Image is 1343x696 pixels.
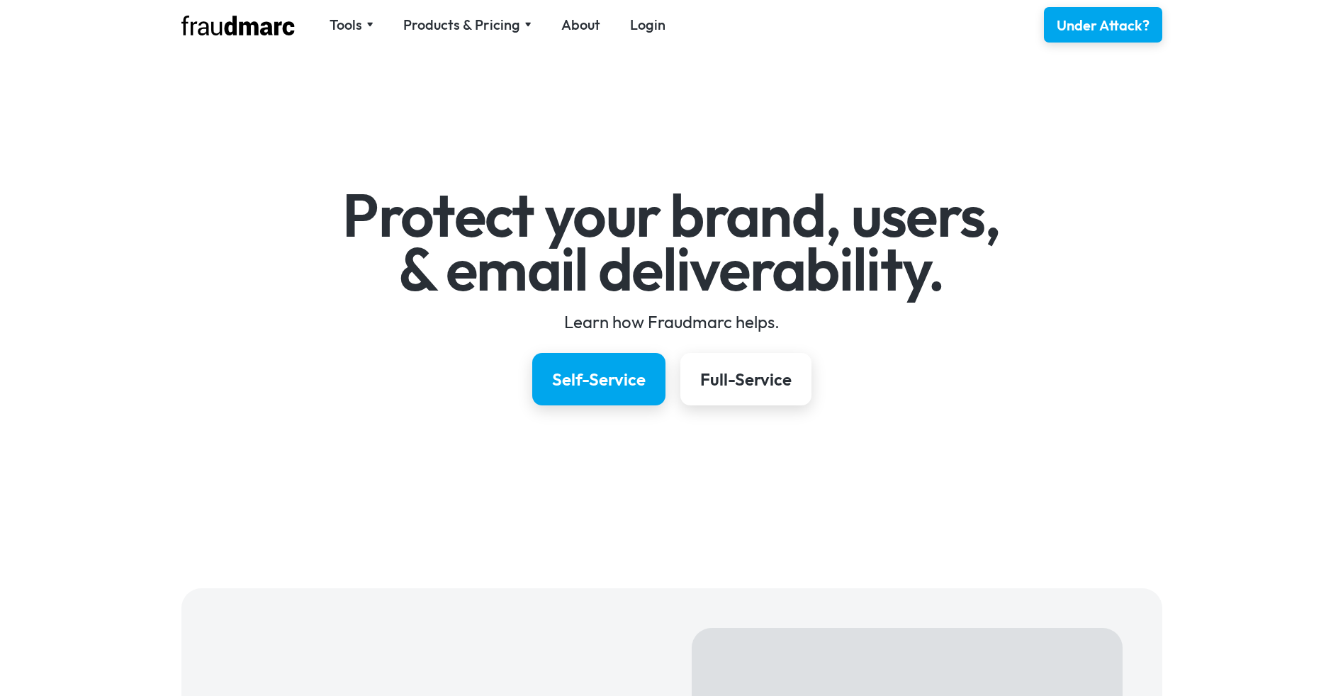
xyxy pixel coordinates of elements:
[330,15,373,35] div: Tools
[532,353,665,405] a: Self-Service
[552,368,646,391] div: Self-Service
[260,310,1083,333] div: Learn how Fraudmarc helps.
[561,15,600,35] a: About
[403,15,532,35] div: Products & Pricing
[260,189,1083,296] h1: Protect your brand, users, & email deliverability.
[700,368,792,391] div: Full-Service
[1057,16,1150,35] div: Under Attack?
[680,353,811,405] a: Full-Service
[630,15,665,35] a: Login
[1044,7,1162,43] a: Under Attack?
[330,15,362,35] div: Tools
[403,15,520,35] div: Products & Pricing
